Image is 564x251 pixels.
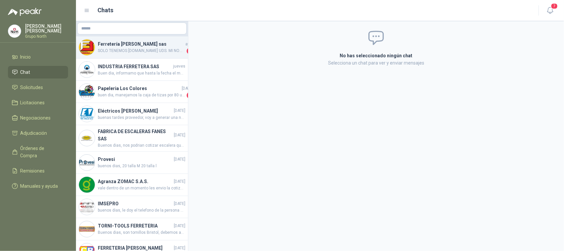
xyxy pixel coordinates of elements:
[98,178,172,185] h4: Agranza ZOMAC S.A.S.
[76,103,188,125] a: Company LogoEléctricos [PERSON_NAME][DATE]buenas tardes proveedor, voy a generar una nueva solici...
[98,63,172,70] h4: INDUSTRIA FERRETERA SAS
[79,177,95,193] img: Company Logo
[20,84,43,91] span: Solicitudes
[98,92,185,99] span: buen dia, manejamos la caja de tizas por 80 unds
[98,163,185,169] span: buenos dias, 20 talla M 20 talla l
[20,182,58,190] span: Manuales y ayuda
[76,81,188,103] a: Company LogoPapeleria Los Colores[DATE]buen dia, manejamos la caja de tizas por 80 unds1
[182,85,193,92] span: [DATE]
[187,48,193,54] span: 1
[76,152,188,174] a: Company LogoProvesi[DATE]buenos dias, 20 talla M 20 talla l
[76,174,188,196] a: Company LogoAgranza ZOMAC S.A.S.[DATE]vale dentro de un momento les envio la cotización
[98,48,185,54] span: SOLO TENEMOS [DOMAIN_NAME] UDS. MI NOMBRE ES [PERSON_NAME]. ASESOR INDUSTRIA. 315 5760 783
[544,5,556,17] button: 7
[174,108,185,114] span: [DATE]
[98,142,185,149] span: Buenos dias, nos podrian cotizar escalera que alcance una altura total de 4 metros
[76,196,188,218] a: Company LogoIMSEPRO[DATE]buenos dias, le doy el telefono de la persona de SSA para que nos puedas...
[98,40,184,48] h4: Ferretería [PERSON_NAME] sas
[173,63,185,70] span: jueves
[98,229,185,236] span: Buenos dias, son tornillos Bristol, debemos actualizar la descripcion. quedo atenta a la cotizacion.
[174,223,185,229] span: [DATE]
[20,53,31,61] span: Inicio
[187,92,193,99] span: 1
[261,52,492,59] h2: No has seleccionado ningún chat
[79,199,95,215] img: Company Logo
[98,128,172,142] h4: FABRICA DE ESCALERAS FANES SAS
[79,106,95,122] img: Company Logo
[20,114,51,122] span: Negociaciones
[98,85,180,92] h4: Papeleria Los Colores
[174,156,185,163] span: [DATE]
[98,222,172,229] h4: TORNI-TOOLS FERRETERIA
[79,221,95,237] img: Company Logo
[79,39,95,55] img: Company Logo
[98,6,114,15] h1: Chats
[8,142,68,162] a: Órdenes de Compra
[76,218,188,240] a: Company LogoTORNI-TOOLS FERRETERIA[DATE]Buenos dias, son tornillos Bristol, debemos actualizar la...
[25,24,68,33] p: [PERSON_NAME] [PERSON_NAME]
[79,84,95,100] img: Company Logo
[8,165,68,177] a: Remisiones
[98,207,185,214] span: buenos dias, le doy el telefono de la persona de SSA para que nos puedas visitar y cotizar. [PERS...
[174,201,185,207] span: [DATE]
[8,81,68,94] a: Solicitudes
[98,107,172,115] h4: Eléctricos [PERSON_NAME]
[185,41,193,47] span: ayer
[20,99,45,106] span: Licitaciones
[8,127,68,139] a: Adjudicación
[79,62,95,77] img: Company Logo
[98,200,172,207] h4: IMSEPRO
[8,8,42,16] img: Logo peakr
[98,156,172,163] h4: Provesi
[98,115,185,121] span: buenas tardes proveedor, voy a generar una nueva solicitud de amarras negras, por favor estar pen...
[98,70,185,76] span: Buen dia, informamo que hasta la fecha el material aun sigue agotado!
[8,96,68,109] a: Licitaciones
[20,167,45,175] span: Remisiones
[8,51,68,63] a: Inicio
[8,112,68,124] a: Negociaciones
[8,25,21,37] img: Company Logo
[261,59,492,67] p: Selecciona un chat para ver y enviar mensajes
[20,129,47,137] span: Adjudicación
[20,145,62,159] span: Órdenes de Compra
[76,125,188,152] a: Company LogoFABRICA DE ESCALERAS FANES SAS[DATE]Buenos dias, nos podrian cotizar escalera que alc...
[76,59,188,81] a: Company LogoINDUSTRIA FERRETERA SASjuevesBuen dia, informamo que hasta la fecha el material aun s...
[76,36,188,59] a: Company LogoFerretería [PERSON_NAME] sasayerSOLO TENEMOS [DOMAIN_NAME] UDS. MI NOMBRE ES [PERSON_...
[551,3,558,9] span: 7
[20,69,30,76] span: Chat
[174,178,185,185] span: [DATE]
[174,132,185,138] span: [DATE]
[98,185,185,191] span: vale dentro de un momento les envio la cotización
[79,130,95,146] img: Company Logo
[25,34,68,38] p: Grupo North
[8,66,68,78] a: Chat
[8,180,68,192] a: Manuales y ayuda
[79,155,95,171] img: Company Logo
